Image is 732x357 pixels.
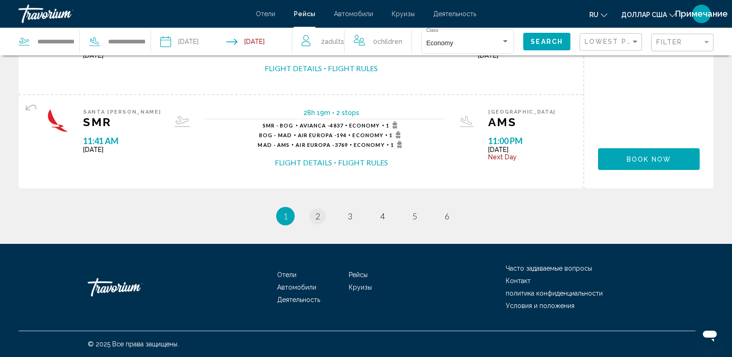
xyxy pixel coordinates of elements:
[488,153,556,161] span: Next Day
[334,10,373,18] a: Автомобили
[506,277,531,284] a: Контакт
[18,207,714,225] ul: Pagination
[296,142,334,148] span: Air Europa -
[83,52,151,59] span: [DATE]
[589,11,599,18] font: ru
[88,340,179,348] font: © 2025 Все права защищены.
[18,5,247,23] a: Травориум
[338,157,388,168] button: Flight Rules
[695,320,725,350] iframe: Кнопка запуска окна обмена сообщениями
[275,157,332,168] button: Flight Details
[259,132,292,138] span: BOG - MAD
[300,122,330,128] span: Avianca -
[675,9,728,18] font: Примечание
[349,271,368,278] a: Рейсы
[283,211,288,221] span: 1
[531,38,563,46] span: Search
[506,265,592,272] a: Часто задаваемые вопросы
[315,211,320,221] span: 2
[277,296,320,303] a: Деятельность
[349,284,372,291] a: Круизы
[256,10,275,18] a: Отели
[386,121,400,129] span: 1
[690,4,714,24] button: Меню пользователя
[627,156,672,163] span: Book now
[292,28,411,55] button: Travelers: 2 adults, 0 children
[380,211,385,221] span: 4
[585,38,639,46] mat-select: Sort by
[294,10,315,18] a: Рейсы
[277,271,296,278] a: Отели
[445,211,449,221] span: 6
[651,33,714,52] button: Filter
[488,146,556,153] span: [DATE]
[303,109,330,116] span: 28h 19m
[348,211,352,221] span: 3
[392,10,415,18] a: Круизы
[160,28,199,55] button: Depart date: Aug 24, 2025
[300,122,343,128] span: 4837
[478,52,556,59] span: [DATE]
[433,10,476,18] a: Деятельность
[488,115,556,129] span: AMS
[298,132,347,138] span: 194
[506,290,603,297] a: политика конфиденциальности
[277,284,316,291] a: Автомобили
[377,38,402,45] span: Children
[328,63,378,73] button: Flight Rules
[426,39,453,47] span: Economy
[83,109,161,115] span: Santa [PERSON_NAME]
[354,142,385,148] span: Economy
[298,132,337,138] span: Air Europa -
[598,148,700,170] button: Book now
[352,132,383,138] span: Economy
[296,142,348,148] span: 3769
[325,38,344,45] span: Adults
[589,8,607,21] button: Изменить язык
[488,136,556,146] span: 11:00 PM
[523,33,570,50] button: Search
[88,273,180,301] a: Травориум
[621,8,676,21] button: Изменить валюту
[265,63,322,73] button: Flight Details
[598,153,700,163] a: Book now
[349,122,380,128] span: Economy
[258,142,290,148] span: MAD - AMS
[83,146,161,153] span: [DATE]
[585,38,644,45] span: Lowest Price
[226,28,265,55] button: Return date: Sep 11, 2025
[412,211,417,221] span: 5
[83,136,161,146] span: 11:41 AM
[391,141,405,148] span: 1
[336,109,359,116] span: 2 stops
[488,109,556,115] span: [GEOGRAPHIC_DATA]
[506,302,575,309] a: Условия и положения
[373,35,402,48] span: 0
[656,38,683,46] span: Filter
[389,131,404,139] span: 1
[321,35,344,48] span: 2
[263,122,294,128] span: SMR - BOG
[83,115,161,129] span: SMR
[621,11,667,18] font: доллар США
